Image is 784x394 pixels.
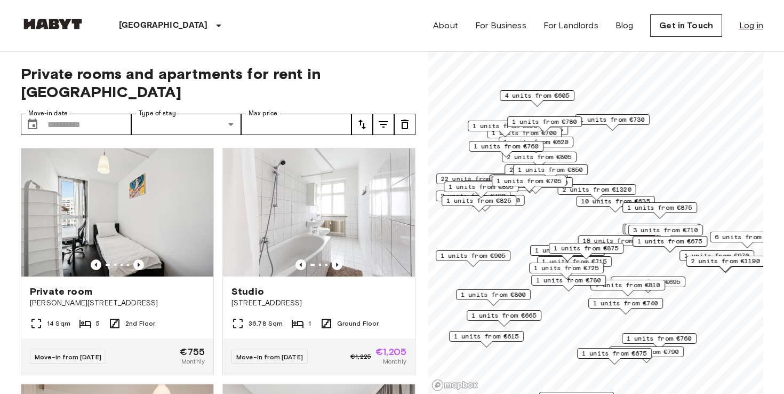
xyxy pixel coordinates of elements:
div: Map marker [622,333,697,350]
a: Marketing picture of unit DE-01-302-006-05Previous imagePrevious imagePrivate room[PERSON_NAME][S... [21,148,214,375]
label: Move-in date [28,109,68,118]
div: Map marker [549,243,623,259]
div: Map marker [467,310,541,327]
p: [GEOGRAPHIC_DATA] [119,19,208,32]
span: 36.78 Sqm [249,319,283,328]
span: 2nd Floor [125,319,155,328]
div: Map marker [505,164,579,181]
span: 1 units from €665 [471,311,537,320]
a: About [433,19,458,32]
span: 2 units from €790 [441,191,506,201]
div: Map marker [625,224,699,240]
span: Monthly [181,357,205,366]
div: Map marker [609,346,684,363]
div: Map marker [449,331,524,348]
span: 1 [308,319,311,328]
span: 1 units from €715 [542,257,607,266]
a: Blog [615,19,634,32]
div: Map marker [463,180,538,197]
span: 6 units from €645 [715,232,780,242]
div: Map marker [623,224,701,240]
span: 4 units from €605 [505,91,570,100]
span: 18 units from €720 [583,236,652,246]
div: Map marker [468,121,542,137]
button: tune [351,114,373,135]
div: Map marker [590,280,665,296]
span: Private room [30,285,92,298]
span: 1 units from €850 [518,165,583,175]
span: 1 units from €740 [593,298,658,308]
span: Monthly [383,357,406,366]
div: Map marker [492,176,566,192]
div: Map marker [490,175,568,191]
div: Map marker [529,263,604,279]
div: Map marker [436,174,515,190]
div: Map marker [456,289,531,306]
span: Move-in from [DATE] [236,353,303,361]
div: Map marker [469,141,543,157]
div: Map marker [436,250,510,267]
div: Map marker [558,184,636,201]
img: Habyt [21,19,85,29]
span: 1 units from €675 [582,349,647,358]
span: 1 units from €615 [454,332,519,341]
span: 14 Sqm [47,319,70,328]
a: Get in Touch [650,14,722,37]
button: Previous image [91,259,101,270]
span: 1 units from €695 [615,277,681,287]
span: Move-in from [DATE] [35,353,101,361]
span: 2 units from €1190 [691,256,760,266]
span: [PERSON_NAME][STREET_ADDRESS] [30,298,205,309]
button: tune [373,114,394,135]
span: 1 units from €620 [473,121,538,131]
span: 1 units from €760 [627,334,692,343]
span: 2 units from €760 [503,178,568,187]
div: Map marker [686,256,765,272]
div: Map marker [622,202,697,219]
img: Marketing picture of unit DE-01-302-006-05 [21,148,213,277]
div: Map marker [578,235,657,252]
span: 1 units from €780 [512,117,577,127]
div: Map marker [446,195,525,211]
button: Previous image [295,259,306,270]
span: Ground Floor [337,319,379,328]
span: 3 units from €710 [633,225,698,235]
span: 5 [96,319,100,328]
div: Map marker [513,164,588,181]
span: Studio [231,285,264,298]
span: 22 units from €655 [441,174,510,184]
span: 1 units from €725 [534,263,599,273]
span: 1 units from €835 [535,246,600,255]
span: €1,225 [350,352,371,361]
a: Marketing picture of unit DE-01-030-001-01HPrevious imagePrevious imageStudio[STREET_ADDRESS]36.7... [222,148,415,375]
span: €755 [180,347,205,357]
span: 1 units from €700 [492,128,557,138]
div: Map marker [611,277,685,293]
a: Mapbox logo [431,379,478,391]
span: [STREET_ADDRESS] [231,298,406,309]
span: 1 units from €710 [629,224,694,234]
div: Map marker [530,245,605,262]
div: Map marker [577,348,652,365]
div: Map marker [491,174,565,191]
a: For Landlords [543,19,598,32]
span: 1 units from €970 [684,251,749,261]
span: 1 units from €800 [461,290,526,300]
span: €1,205 [375,347,406,357]
button: Previous image [332,259,342,270]
span: 1 units from €895 [449,182,514,192]
button: tune [394,114,415,135]
span: 1 units from €825 [446,196,511,206]
span: 1 units from €875 [554,243,619,253]
div: Map marker [502,152,577,168]
span: 1 units from €675 [637,237,702,246]
span: 1 units from €1200 [451,195,520,205]
a: For Business [475,19,526,32]
span: 1 units from €705 [497,176,562,186]
span: Private rooms and apartments for rent in [GEOGRAPHIC_DATA] [21,65,415,101]
span: 1 units from €620 [503,137,569,147]
button: Previous image [133,259,144,270]
div: Map marker [444,182,518,198]
span: 10 units from €635 [581,196,650,206]
button: Choose date [22,114,43,135]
